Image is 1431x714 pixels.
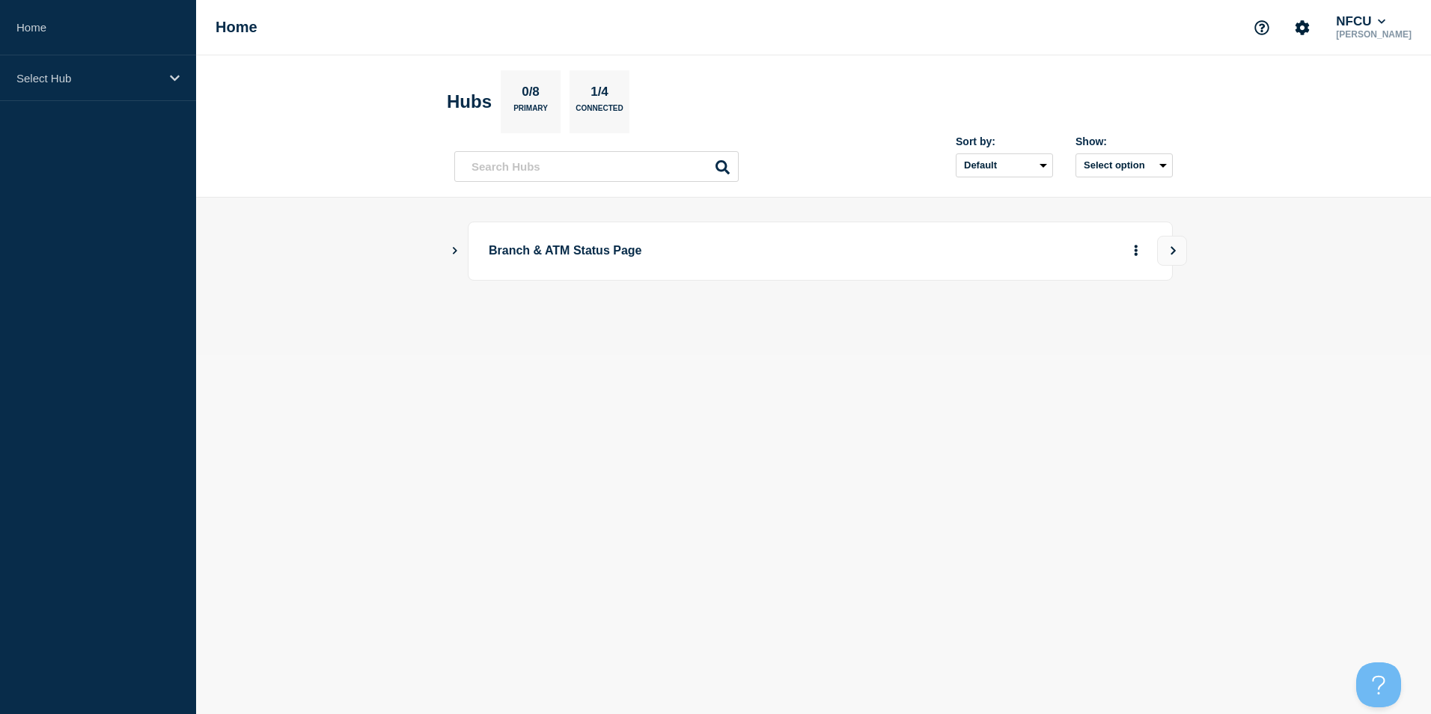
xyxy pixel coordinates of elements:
[1333,29,1415,40] p: [PERSON_NAME]
[1287,12,1318,43] button: Account settings
[576,104,623,120] p: Connected
[585,85,614,104] p: 1/4
[1075,153,1173,177] button: Select option
[1075,135,1173,147] div: Show:
[16,72,160,85] p: Select Hub
[956,135,1053,147] div: Sort by:
[489,237,903,265] p: Branch & ATM Status Page
[1157,236,1187,266] button: View
[1333,14,1388,29] button: NFCU
[1126,237,1146,265] button: More actions
[447,91,492,112] h2: Hubs
[454,151,739,182] input: Search Hubs
[956,153,1053,177] select: Sort by
[451,245,459,257] button: Show Connected Hubs
[1356,662,1401,707] iframe: Help Scout Beacon - Open
[516,85,546,104] p: 0/8
[216,19,257,36] h1: Home
[513,104,548,120] p: Primary
[1246,12,1278,43] button: Support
